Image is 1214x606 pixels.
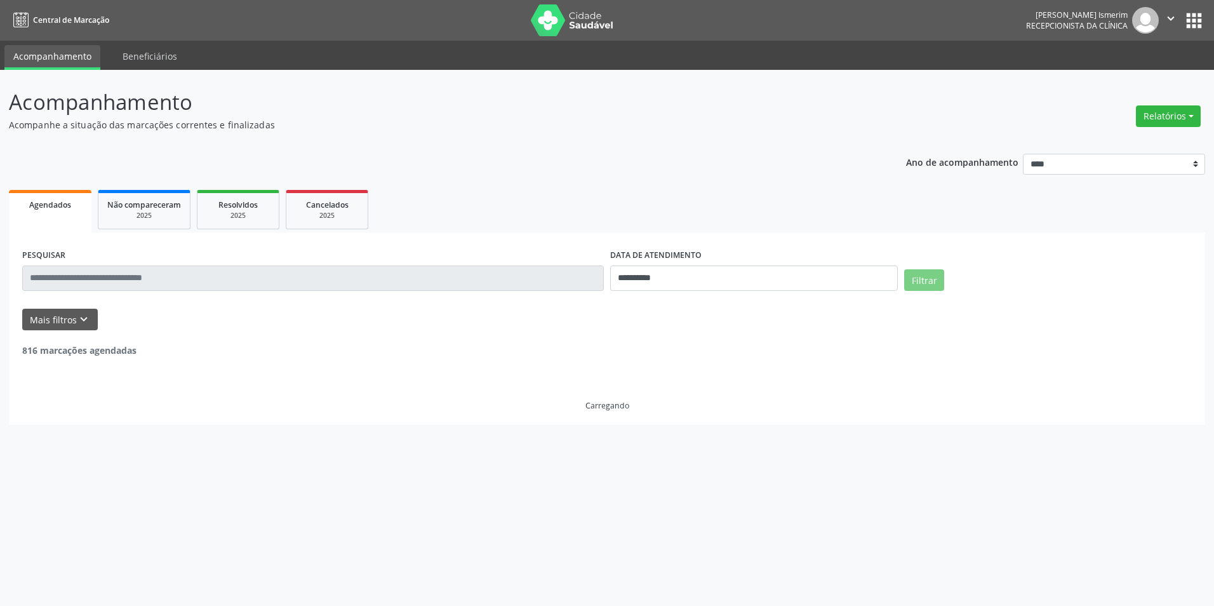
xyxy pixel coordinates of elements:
span: Agendados [29,199,71,210]
span: Recepcionista da clínica [1026,20,1128,31]
button: Filtrar [904,269,944,291]
button:  [1159,7,1183,34]
span: Cancelados [306,199,349,210]
div: 2025 [107,211,181,220]
div: [PERSON_NAME] Ismerim [1026,10,1128,20]
div: 2025 [295,211,359,220]
div: Carregando [585,400,629,411]
label: PESQUISAR [22,246,65,266]
span: Resolvidos [218,199,258,210]
button: Relatórios [1136,105,1201,127]
button: apps [1183,10,1205,32]
p: Ano de acompanhamento [906,154,1018,170]
button: Mais filtroskeyboard_arrow_down [22,309,98,331]
a: Acompanhamento [4,45,100,70]
span: Central de Marcação [33,15,109,25]
a: Beneficiários [114,45,186,67]
span: Não compareceram [107,199,181,210]
p: Acompanhe a situação das marcações correntes e finalizadas [9,118,846,131]
strong: 816 marcações agendadas [22,344,137,356]
i:  [1164,11,1178,25]
i: keyboard_arrow_down [77,313,91,327]
div: 2025 [206,211,270,220]
img: img [1132,7,1159,34]
a: Central de Marcação [9,10,109,30]
label: DATA DE ATENDIMENTO [610,246,702,266]
p: Acompanhamento [9,86,846,118]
